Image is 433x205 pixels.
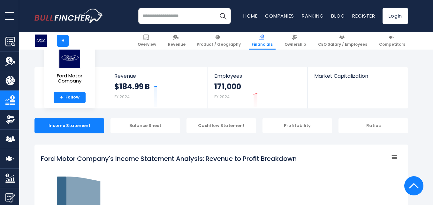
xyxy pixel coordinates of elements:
a: Market Capitalization [308,67,407,90]
a: Competitors [376,32,408,50]
a: Employees 171,000 FY 2024 [208,67,307,108]
a: Revenue [165,32,188,50]
span: Financials [252,42,273,47]
span: CEO Salary / Employees [318,42,367,47]
div: Cashflow Statement [186,118,256,133]
a: Home [243,12,257,19]
div: Profitability [262,118,332,133]
a: +Follow [54,92,86,103]
div: Balance Sheet [110,118,180,133]
strong: + [60,95,63,100]
a: Companies [265,12,294,19]
span: Competitors [379,42,405,47]
span: Ownership [285,42,306,47]
img: Ownership [5,115,15,124]
img: F logo [58,47,81,68]
span: Market Capitalization [314,73,401,79]
span: Employees [214,73,301,79]
span: Overview [138,42,156,47]
span: Revenue [168,42,186,47]
button: Search [215,8,231,24]
a: CEO Salary / Employees [315,32,370,50]
a: Blog [331,12,345,19]
strong: 171,000 [214,82,241,91]
div: Income Statement [34,118,104,133]
strong: $184.99 B [114,82,150,91]
a: Login [383,8,408,24]
a: Overview [135,32,159,50]
img: bullfincher logo [34,9,103,23]
div: Ratios [338,118,408,133]
span: Product / Geography [197,42,241,47]
a: Go to homepage [34,9,103,23]
tspan: Ford Motor Company's Income Statement Analysis: Revenue to Profit Breakdown [41,154,297,163]
a: Ford Motor Company F [49,47,90,92]
span: Revenue [114,73,201,79]
a: Financials [249,32,276,50]
a: Ranking [302,12,323,19]
a: + [57,35,69,47]
small: F [49,85,90,91]
a: Revenue $184.99 B FY 2024 [108,67,208,108]
span: Ford Motor Company [49,73,90,84]
a: Product / Geography [194,32,244,50]
a: Register [352,12,375,19]
small: FY 2024 [114,94,130,99]
a: Ownership [282,32,309,50]
small: FY 2024 [214,94,230,99]
img: F logo [35,35,47,47]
